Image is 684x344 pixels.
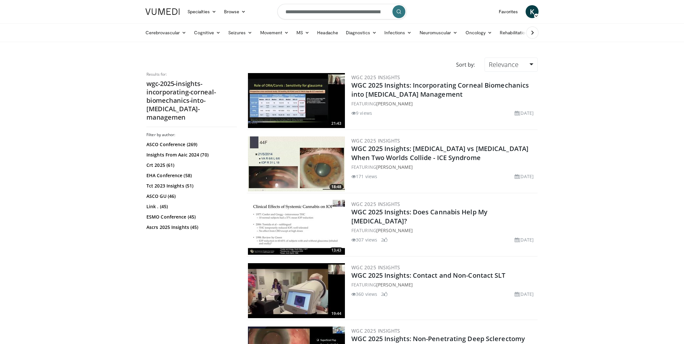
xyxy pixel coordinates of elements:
[351,173,377,180] li: 171 views
[416,26,462,39] a: Neuromuscular
[515,173,534,180] li: [DATE]
[146,132,237,137] h3: Filter by author:
[146,183,235,189] a: Tct 2023 Insights (51)
[190,26,224,39] a: Cognitive
[351,281,536,288] div: FEATURING
[329,311,343,317] span: 19:44
[351,81,529,99] a: WGC 2025 Insights: Incorporating Corneal Biomechanics into [MEDICAL_DATA] Management
[526,5,539,18] a: K
[146,72,237,77] p: Results for:
[351,208,487,225] a: WGC 2025 Insights: Does Cannabis Help My [MEDICAL_DATA]?
[351,201,400,207] a: WGC 2025 Insights
[381,236,388,243] li: 2
[376,101,413,107] a: [PERSON_NAME]
[248,263,345,318] img: 1578b31d-55d3-4b48-91a5-db4d1d19edb5.300x170_q85_crop-smart_upscale.jpg
[515,236,534,243] li: [DATE]
[256,26,293,39] a: Movement
[351,110,372,116] li: 9 views
[277,4,407,19] input: Search topics, interventions
[248,136,345,191] img: e746ad9f-d9ef-4d5d-82b3-1e0bbbca8738.300x170_q85_crop-smart_upscale.jpg
[351,227,536,234] div: FEATURING
[351,74,400,81] a: WGC 2025 Insights
[313,26,342,39] a: Headache
[146,214,235,220] a: ESMO Conference (45)
[224,26,256,39] a: Seizures
[142,26,190,39] a: Cerebrovascular
[451,58,480,72] div: Sort by:
[145,8,180,15] img: VuMedi Logo
[329,121,343,126] span: 21:43
[293,26,313,39] a: MS
[495,5,522,18] a: Favorites
[376,164,413,170] a: [PERSON_NAME]
[351,144,529,162] a: WGC 2025 Insights: [MEDICAL_DATA] vs [MEDICAL_DATA] When Two Worlds Collide - ICE Syndrome
[248,200,345,255] a: 13:43
[248,73,345,128] a: 21:43
[380,26,416,39] a: Infections
[146,152,235,158] a: Insights From Aaic 2024 (70)
[381,291,388,297] li: 2
[376,282,413,288] a: [PERSON_NAME]
[146,141,235,148] a: ASCO Conference (269)
[220,5,250,18] a: Browse
[351,236,377,243] li: 307 views
[515,291,534,297] li: [DATE]
[146,162,235,168] a: Crt 2025 (61)
[248,263,345,318] a: 19:44
[485,58,538,72] a: Relevance
[146,193,235,199] a: ASCO GU (46)
[351,328,400,334] a: WGC 2025 Insights
[496,26,531,39] a: Rehabilitation
[248,200,345,255] img: fe966f6f-160d-4220-8be8-8934ce18910b.300x170_q85_crop-smart_upscale.jpg
[329,184,343,190] span: 18:48
[248,136,345,191] a: 18:48
[342,26,380,39] a: Diagnostics
[146,80,237,122] h2: wgc-2025-insights-incorporating-corneal-biomechanics-into-[MEDICAL_DATA]-managemen
[462,26,496,39] a: Oncology
[248,73,345,128] img: c146b276-b93b-4ee6-a4d9-9ca0bce7df88.300x170_q85_crop-smart_upscale.jpg
[146,172,235,179] a: EHA Conference (58)
[351,264,400,271] a: WGC 2025 Insights
[489,60,518,69] span: Relevance
[351,291,377,297] li: 360 views
[184,5,220,18] a: Specialties
[515,110,534,116] li: [DATE]
[351,271,506,280] a: WGC 2025 Insights: Contact and Non-Contact SLT
[146,224,235,231] a: Ascrs 2025 Insights (45)
[351,137,400,144] a: WGC 2025 Insights
[376,227,413,233] a: [PERSON_NAME]
[329,247,343,253] span: 13:43
[351,334,525,343] a: WGC 2025 Insights: Non-Penetrating Deep Sclerectomy
[351,164,536,170] div: FEATURING
[146,203,235,210] a: Link . (45)
[351,100,536,107] div: FEATURING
